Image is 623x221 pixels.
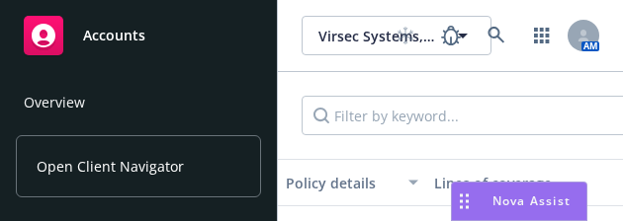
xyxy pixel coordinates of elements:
[302,16,491,55] button: Virsec Systems, Inc.
[278,159,426,206] button: Policy details
[522,16,562,55] a: Switch app
[16,8,261,63] a: Accounts
[386,16,425,55] a: Start snowing
[37,156,184,177] span: Open Client Navigator
[286,173,397,193] div: Policy details
[477,16,516,55] a: Search
[16,87,261,118] a: Overview
[431,16,471,55] a: Report a Bug
[318,26,438,46] span: Virsec Systems, Inc.
[492,192,571,209] span: Nova Assist
[452,183,477,220] div: Drag to move
[24,87,85,118] div: Overview
[451,182,587,221] button: Nova Assist
[83,28,145,43] span: Accounts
